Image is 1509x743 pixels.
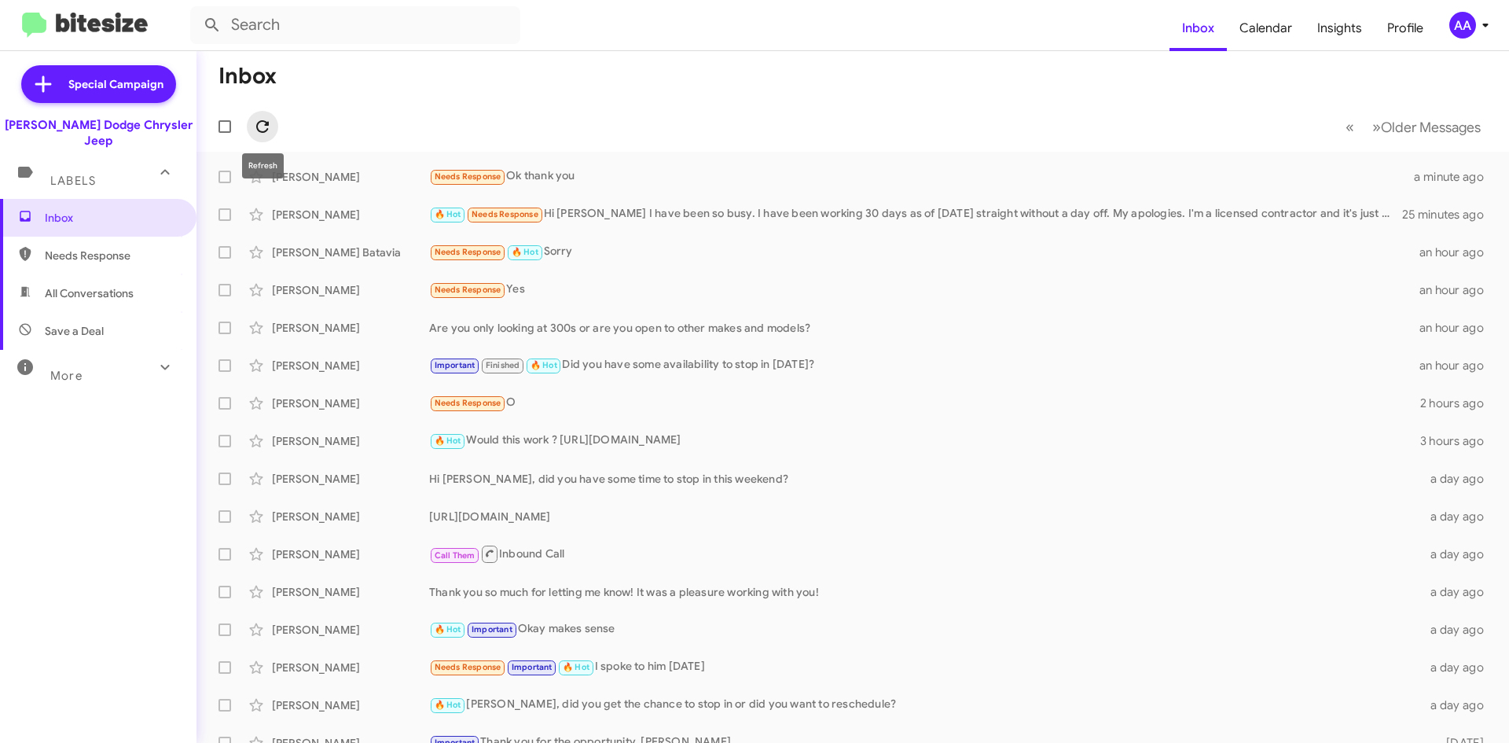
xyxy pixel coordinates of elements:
div: Thank you so much for letting me know! It was a pleasure working with you! [429,584,1421,600]
span: 🔥 Hot [435,700,461,710]
div: AA [1449,12,1476,39]
span: Finished [486,360,520,370]
div: an hour ago [1419,358,1496,373]
div: a day ago [1421,584,1496,600]
div: a day ago [1421,660,1496,675]
span: Call Them [435,550,475,561]
span: More [50,369,83,383]
div: Hi [PERSON_NAME], did you have some time to stop in this weekend? [429,471,1421,487]
span: 🔥 Hot [531,360,557,370]
input: Search [190,6,520,44]
a: Inbox [1169,6,1227,51]
span: » [1372,117,1381,137]
span: Labels [50,174,96,188]
div: [PERSON_NAME] Batavia [272,245,429,260]
button: AA [1436,12,1492,39]
div: a day ago [1421,697,1496,713]
nav: Page navigation example [1337,111,1490,143]
div: [PERSON_NAME] [272,660,429,675]
span: Needs Response [435,247,501,257]
span: Needs Response [435,662,501,672]
a: Insights [1305,6,1375,51]
span: Important [435,360,475,370]
div: [PERSON_NAME] [272,584,429,600]
div: [PERSON_NAME] [272,207,429,223]
div: Yes [429,281,1419,299]
div: Hi [PERSON_NAME] I have been so busy. I have been working 30 days as of [DATE] straight without a... [429,205,1402,223]
span: Older Messages [1381,119,1481,136]
span: 🔥 Hot [435,436,461,446]
div: [PERSON_NAME] [272,358,429,373]
div: Ok thank you [429,167,1414,186]
div: Inbound Call [429,544,1421,564]
div: 25 minutes ago [1402,207,1496,223]
div: O [429,394,1420,412]
span: Save a Deal [45,323,104,339]
span: 🔥 Hot [435,624,461,634]
div: Are you only looking at 300s or are you open to other makes and models? [429,320,1419,336]
div: an hour ago [1419,320,1496,336]
div: I spoke to him [DATE] [429,658,1421,676]
span: Needs Response [435,285,501,295]
span: Needs Response [45,248,178,263]
div: a day ago [1421,509,1496,524]
div: a day ago [1421,471,1496,487]
div: a day ago [1421,546,1496,562]
div: a minute ago [1414,169,1496,185]
span: All Conversations [45,285,134,301]
div: [PERSON_NAME] [272,433,429,449]
span: Inbox [45,210,178,226]
div: [PERSON_NAME], did you get the chance to stop in or did you want to reschedule? [429,696,1421,714]
div: [PERSON_NAME] [272,509,429,524]
div: [PERSON_NAME] [272,395,429,411]
div: [PERSON_NAME] [272,320,429,336]
div: [PERSON_NAME] [272,282,429,298]
span: Important [512,662,553,672]
div: Would this work ? [URL][DOMAIN_NAME] [429,432,1420,450]
div: [PERSON_NAME] [272,622,429,638]
span: 🔥 Hot [435,209,461,219]
div: Sorry [429,243,1419,261]
div: [PERSON_NAME] [272,169,429,185]
div: Okay makes sense [429,620,1421,638]
div: [PERSON_NAME] [272,471,429,487]
div: 3 hours ago [1420,433,1496,449]
h1: Inbox [218,64,277,89]
div: [URL][DOMAIN_NAME] [429,509,1421,524]
span: Important [472,624,512,634]
button: Next [1363,111,1490,143]
span: 🔥 Hot [563,662,589,672]
div: Did you have some availability to stop in [DATE]? [429,356,1419,374]
span: Needs Response [472,209,538,219]
div: Refresh [242,153,284,178]
button: Previous [1336,111,1364,143]
span: Needs Response [435,171,501,182]
div: 2 hours ago [1420,395,1496,411]
div: [PERSON_NAME] [272,697,429,713]
span: 🔥 Hot [512,247,538,257]
span: « [1346,117,1354,137]
span: Needs Response [435,398,501,408]
a: Calendar [1227,6,1305,51]
div: a day ago [1421,622,1496,638]
div: [PERSON_NAME] [272,546,429,562]
a: Special Campaign [21,65,176,103]
div: an hour ago [1419,245,1496,260]
a: Profile [1375,6,1436,51]
span: Special Campaign [68,76,163,92]
div: an hour ago [1419,282,1496,298]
